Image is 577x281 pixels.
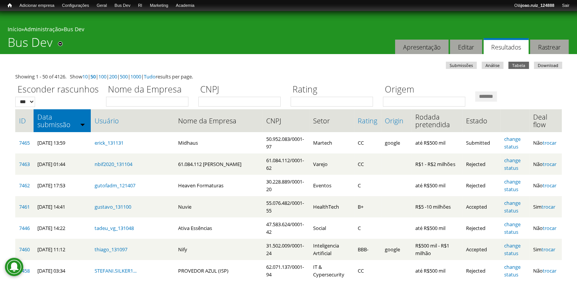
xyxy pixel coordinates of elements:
[542,246,555,253] a: trocar
[504,200,521,214] a: change status
[462,217,500,239] td: Rejected
[462,109,500,132] th: Estado
[558,2,573,10] a: Sair
[529,153,562,175] td: Não
[395,40,448,54] a: Apresentação
[262,109,309,132] th: CNPJ
[534,62,562,69] a: Download
[120,73,128,80] a: 500
[354,153,381,175] td: CC
[411,153,462,175] td: R$1 - R$2 milhões
[19,203,30,210] a: 7461
[385,117,408,125] a: Origin
[98,73,106,80] a: 100
[504,136,521,150] a: change status
[381,239,411,260] td: google
[19,182,30,189] a: 7462
[95,139,124,146] a: erick_131131
[309,175,354,196] td: Eventos
[354,217,381,239] td: C
[309,153,354,175] td: Varejo
[174,153,262,175] td: 61.084.112 [PERSON_NAME]
[130,73,141,80] a: 1000
[309,109,354,132] th: Setor
[462,196,500,217] td: Accepted
[529,132,562,153] td: Não
[95,267,137,274] a: STEFANI.SILKER1...
[262,239,309,260] td: 31.502.009/0001-24
[95,225,134,232] a: tadeu_vg_131048
[484,38,529,54] a: Resultados
[34,153,91,175] td: [DATE] 01:44
[174,109,262,132] th: Nome da Empresa
[508,62,529,69] a: Tabela
[504,221,521,235] a: change status
[95,161,132,168] a: nbif2020_131104
[174,196,262,217] td: Nuvie
[354,175,381,196] td: C
[411,109,462,132] th: Rodada pretendida
[80,122,85,127] img: ordem crescente
[34,132,91,153] td: [DATE] 13:59
[309,217,354,239] td: Social
[529,217,562,239] td: Não
[19,267,30,274] a: 7458
[291,83,378,97] label: Rating
[34,239,91,260] td: [DATE] 11:12
[411,196,462,217] td: R$5 -10 milhões
[93,2,111,10] a: Geral
[19,225,30,232] a: 7446
[262,175,309,196] td: 30.228.889/0001-20
[95,246,127,253] a: thiago_131097
[521,3,554,8] strong: joao.ruiz_124888
[543,225,556,232] a: trocar
[8,35,53,54] h1: Bus Dev
[34,175,91,196] td: [DATE] 17:53
[24,26,61,33] a: Administração
[529,196,562,217] td: Sim
[82,73,88,80] a: 10
[504,178,521,193] a: change status
[504,157,521,171] a: change status
[172,2,198,10] a: Academia
[8,26,21,33] a: Início
[529,109,562,132] th: Deal flow
[542,203,555,210] a: trocar
[19,139,30,146] a: 7465
[354,239,381,260] td: BBB-
[462,239,500,260] td: Accepted
[8,3,12,8] span: Início
[262,217,309,239] td: 47.583.624/0001-42
[381,132,411,153] td: google
[174,175,262,196] td: Heaven Formaturas
[354,132,381,153] td: CC
[174,132,262,153] td: Midhaus
[198,83,286,97] label: CNPJ
[19,117,30,125] a: ID
[58,2,93,10] a: Configurações
[19,246,30,253] a: 7460
[482,62,503,69] a: Análise
[543,267,556,274] a: trocar
[309,239,354,260] td: Inteligencia Artificial
[111,2,134,10] a: Bus Dev
[106,83,193,97] label: Nome da Empresa
[309,132,354,153] td: Martech
[411,132,462,153] td: até R$500 mil
[95,203,131,210] a: gustavo_131100
[37,113,87,128] a: Data submissão
[109,73,117,80] a: 200
[462,132,500,153] td: Submitted
[64,26,84,33] a: Bus Dev
[34,196,91,217] td: [DATE] 14:41
[529,175,562,196] td: Não
[446,62,477,69] a: Submissões
[95,182,135,189] a: gutofadm_121407
[4,2,16,9] a: Início
[174,217,262,239] td: Ativa Essências
[543,182,556,189] a: trocar
[462,175,500,196] td: Rejected
[262,132,309,153] td: 50.952.083/0001-97
[411,239,462,260] td: R$500 mil - R$1 milhão
[144,73,156,80] a: Tudo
